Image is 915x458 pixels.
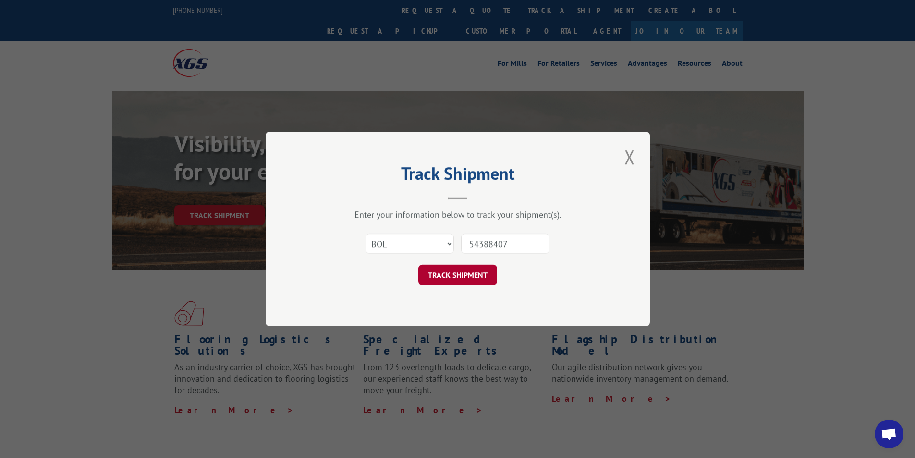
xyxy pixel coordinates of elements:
[875,420,903,448] a: Open chat
[418,265,497,285] button: TRACK SHIPMENT
[622,144,638,170] button: Close modal
[314,209,602,220] div: Enter your information below to track your shipment(s).
[314,167,602,185] h2: Track Shipment
[461,234,549,254] input: Number(s)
